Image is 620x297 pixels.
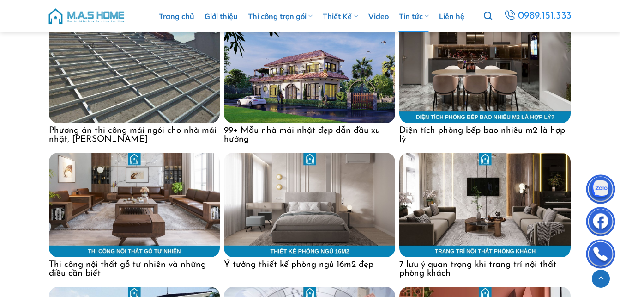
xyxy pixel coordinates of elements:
a: Tìm kiếm [484,6,492,26]
a: Phương án thi công mái ngói cho nhà mái nhật, [PERSON_NAME] [49,123,220,144]
img: M.A.S HOME – Tổng Thầu Thiết Kế Và Xây Nhà Trọn Gói [47,2,126,30]
a: Thi công nội thất gỗ tự nhiên và những điều cần biết [49,257,220,278]
img: Thi công nội thất gỗ tự nhiên và những điều cần biết 13 [49,153,220,257]
img: Phone [587,241,614,269]
img: Zalo [587,177,614,204]
a: 0989.151.333 [502,8,573,25]
a: Lên đầu trang [592,270,610,288]
img: Facebook [587,209,614,237]
img: Ý tưởng thiết kế phòng ngủ 16m2 đẹp 14 [224,153,395,257]
img: 7 lưu ý quan trọng khi trang trí nội thất phòng khách 15 [399,153,571,257]
a: 99+ Mẫu nhà mái nhật đẹp dẫn đầu xu hướng [224,123,395,144]
a: Ý tưởng thiết kế phòng ngủ 16m2 đẹp [224,257,395,269]
a: 7 lưu ý quan trọng khi trang trí nội thất phòng khách [399,257,571,278]
img: Phương án thi công mái ngói cho nhà mái nhật, mái thái 10 [49,19,220,123]
span: 0989.151.333 [518,8,572,24]
img: 99+ Mẫu nhà mái nhật đẹp dẫn đầu xu hướng 11 [224,19,395,123]
a: Diện tích phòng bếp bao nhiêu m2 là hợp lý [399,123,571,144]
img: Diện tích phòng bếp bao nhiêu m2 là hợp lý 12 [399,19,571,123]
